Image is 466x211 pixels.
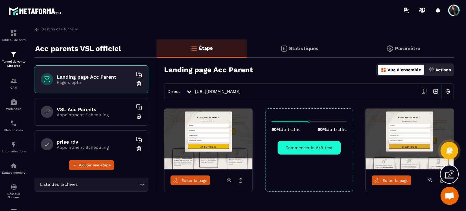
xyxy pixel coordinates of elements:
span: Éditer la page [383,178,409,183]
img: actions.d6e523a2.png [429,67,434,73]
img: logo [8,5,63,17]
p: Page d'optin [57,80,133,85]
img: setting-gr.5f69749f.svg [386,45,393,52]
img: bars-o.4a397970.svg [190,45,198,52]
p: Vue d'ensemble [387,67,421,72]
img: automations [10,141,17,148]
span: Éditer la page [181,178,208,183]
span: du traffic [327,127,347,132]
button: Commencer le A/B test [278,141,341,155]
a: formationformationTableau de bord [2,25,26,46]
img: social-network [10,183,17,191]
p: Espace membre [2,171,26,174]
img: formation [10,29,17,37]
h3: Landing page Acc Parent [164,66,253,74]
img: image [366,109,454,169]
p: Appointment Scheduling [57,145,133,150]
img: trash [136,113,142,119]
img: scheduler [10,120,17,127]
span: Liste des archives [39,181,79,188]
img: automations [10,98,17,106]
div: Search for option [35,178,148,192]
img: trash [136,81,142,87]
div: Ouvrir le chat [441,187,459,205]
img: setting-w.858f3a88.svg [442,86,454,97]
img: arrow [35,26,40,32]
span: Ajouter une étape [79,162,111,168]
a: social-networksocial-networkRéseaux Sociaux [2,179,26,203]
img: formation [10,77,17,84]
a: formationformationTunnel de vente Site web [2,46,26,73]
p: Paramètre [395,46,420,51]
img: arrow-next.bcc2205e.svg [430,86,441,97]
p: Acc parents VSL officiel [35,43,121,55]
a: automationsautomationsAutomatisations [2,136,26,158]
img: image [164,109,252,169]
p: Tableau de bord [2,38,26,42]
a: Éditer la page [372,175,411,185]
a: Gestion des tunnels [35,26,77,32]
p: Réseaux Sociaux [2,192,26,199]
span: du traffic [281,127,301,132]
p: 50% [318,127,347,132]
p: Automatisations [2,150,26,153]
p: Tunnel de vente Site web [2,60,26,68]
a: Éditer la page [171,175,210,185]
p: Webinaire [2,107,26,111]
a: automationsautomationsWebinaire [2,94,26,115]
a: automationsautomationsEspace membre [2,158,26,179]
img: automations [10,162,17,169]
button: Ajouter une étape [69,160,114,170]
p: CRM [2,86,26,89]
p: 50% [272,127,301,132]
p: Appointment Scheduling [57,112,133,117]
a: [URL][DOMAIN_NAME] [195,89,241,94]
input: Search for option [79,181,138,188]
p: Actions [435,67,451,72]
img: dashboard-orange.40269519.svg [381,67,386,73]
p: Étape [199,45,213,51]
h6: prise rdv [57,139,133,145]
img: trash [136,146,142,152]
p: Statistiques [289,46,319,51]
h6: Landing page Acc Parent [57,74,133,80]
p: Planificateur [2,128,26,132]
span: Direct [167,89,180,94]
h6: VSL Acc Parents [57,107,133,112]
img: formation [10,51,17,58]
a: schedulerschedulerPlanificateur [2,115,26,136]
img: stats.20deebd0.svg [280,45,288,52]
a: formationformationCRM [2,73,26,94]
